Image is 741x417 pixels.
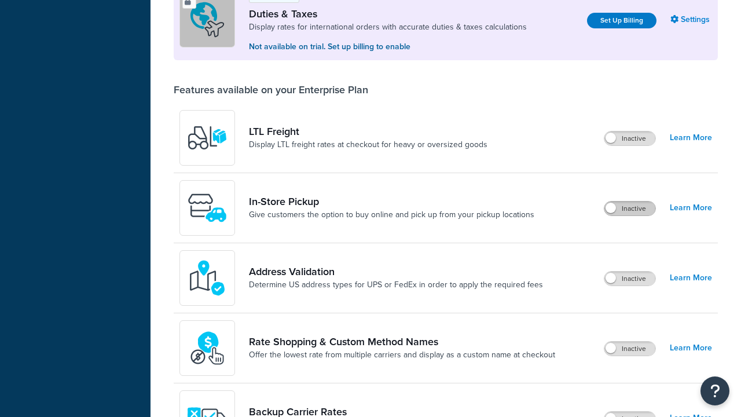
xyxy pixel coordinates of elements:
div: Features available on your Enterprise Plan [174,83,368,96]
a: Duties & Taxes [249,8,527,20]
a: Learn More [670,270,712,286]
a: LTL Freight [249,125,487,138]
p: Not available on trial. Set up billing to enable [249,41,527,53]
a: Give customers the option to buy online and pick up from your pickup locations [249,209,534,221]
img: icon-duo-feat-rate-shopping-ecdd8bed.png [187,328,228,368]
img: kIG8fy0lQAAAABJRU5ErkJggg== [187,258,228,298]
a: Offer the lowest rate from multiple carriers and display as a custom name at checkout [249,349,555,361]
a: Learn More [670,200,712,216]
a: Learn More [670,340,712,356]
img: wfgcfpwTIucLEAAAAASUVORK5CYII= [187,188,228,228]
a: Settings [670,12,712,28]
img: y79ZsPf0fXUFUhFXDzUgf+ktZg5F2+ohG75+v3d2s1D9TjoU8PiyCIluIjV41seZevKCRuEjTPPOKHJsQcmKCXGdfprl3L4q7... [187,118,228,158]
label: Inactive [604,202,655,215]
a: Rate Shopping & Custom Method Names [249,335,555,348]
a: Address Validation [249,265,543,278]
a: In-Store Pickup [249,195,534,208]
label: Inactive [604,272,655,286]
a: Determine US address types for UPS or FedEx in order to apply the required fees [249,279,543,291]
label: Inactive [604,342,655,356]
button: Open Resource Center [700,376,729,405]
a: Display rates for international orders with accurate duties & taxes calculations [249,21,527,33]
label: Inactive [604,131,655,145]
a: Learn More [670,130,712,146]
a: Set Up Billing [587,13,656,28]
a: Display LTL freight rates at checkout for heavy or oversized goods [249,139,487,151]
